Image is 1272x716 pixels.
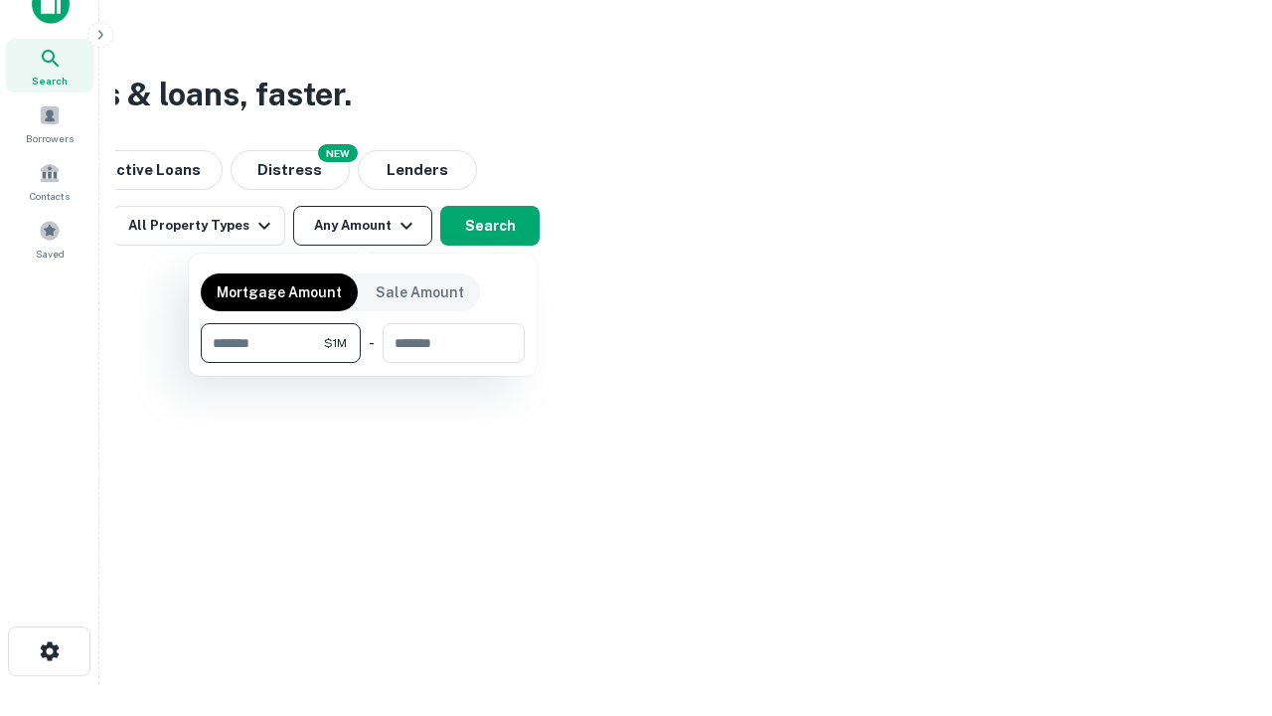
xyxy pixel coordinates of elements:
span: $1M [324,334,347,352]
iframe: Chat Widget [1173,557,1272,652]
p: Sale Amount [376,281,464,303]
p: Mortgage Amount [217,281,342,303]
div: - [369,323,375,363]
